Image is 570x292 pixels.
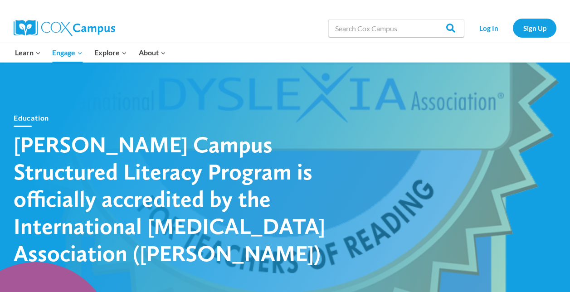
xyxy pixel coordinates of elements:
h1: [PERSON_NAME] Campus Structured Literacy Program is officially accredited by the International [M... [14,131,331,267]
input: Search Cox Campus [328,19,464,37]
span: About [139,47,166,58]
a: Education [14,113,49,122]
nav: Primary Navigation [9,43,171,62]
span: Explore [94,47,127,58]
a: Sign Up [513,19,556,37]
img: Cox Campus [14,20,115,36]
span: Learn [15,47,41,58]
nav: Secondary Navigation [469,19,556,37]
a: Log In [469,19,508,37]
span: Engage [52,47,83,58]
